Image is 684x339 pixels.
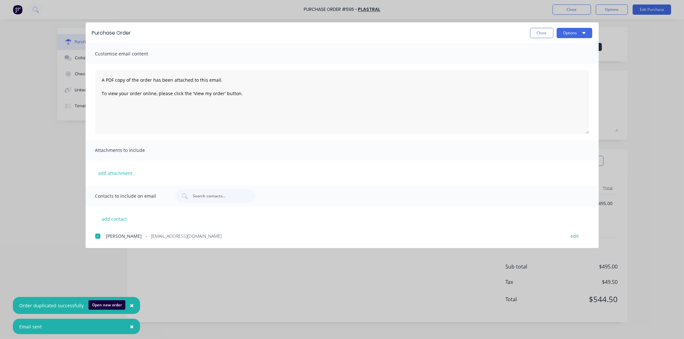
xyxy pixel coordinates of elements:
[123,319,140,334] button: Close
[95,49,166,58] span: Customise email content
[146,233,148,239] span: -
[95,146,166,155] span: Attachments to include
[130,301,134,310] span: ×
[19,302,84,309] div: Order duplicated successfully
[567,231,583,240] button: edit
[151,233,222,239] span: [EMAIL_ADDRESS][DOMAIN_NAME]
[106,233,142,239] span: [PERSON_NAME]
[89,300,125,310] button: Open new order
[530,28,553,38] button: Close
[95,70,589,134] textarea: A PDF copy of the order has been attached to this email. To view your order online, please click ...
[123,298,140,313] button: Close
[19,323,42,330] div: Email sent
[95,192,166,201] span: Contacts to include on email
[95,168,136,178] button: add attachment
[192,193,246,199] input: Search contacts...
[95,214,134,224] button: add contact
[92,29,131,37] div: Purchase Order
[557,28,592,38] button: Options
[130,322,134,331] span: ×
